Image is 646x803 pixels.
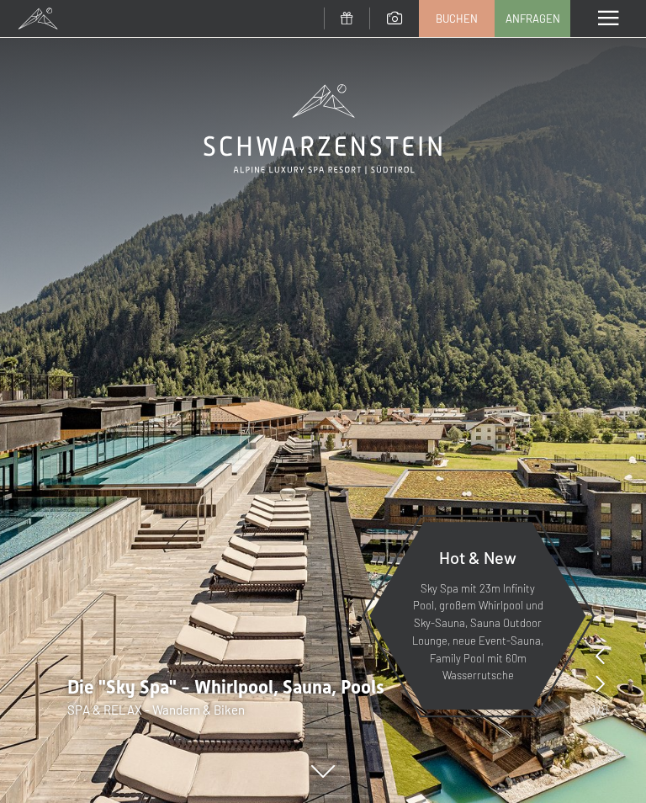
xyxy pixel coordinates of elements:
span: 8 [601,700,608,719]
a: Buchen [420,1,494,36]
a: Anfragen [495,1,569,36]
p: Sky Spa mit 23m Infinity Pool, großem Whirlpool und Sky-Sauna, Sauna Outdoor Lounge, neue Event-S... [410,580,545,685]
span: Anfragen [506,11,560,26]
span: / [596,700,601,719]
span: 1 [591,700,596,719]
a: Hot & New Sky Spa mit 23m Infinity Pool, großem Whirlpool und Sky-Sauna, Sauna Outdoor Lounge, ne... [368,521,587,710]
span: Buchen [436,11,478,26]
span: Die "Sky Spa" - Whirlpool, Sauna, Pools [67,677,384,698]
span: Hot & New [439,547,516,567]
span: SPA & RELAX - Wandern & Biken [67,702,245,717]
